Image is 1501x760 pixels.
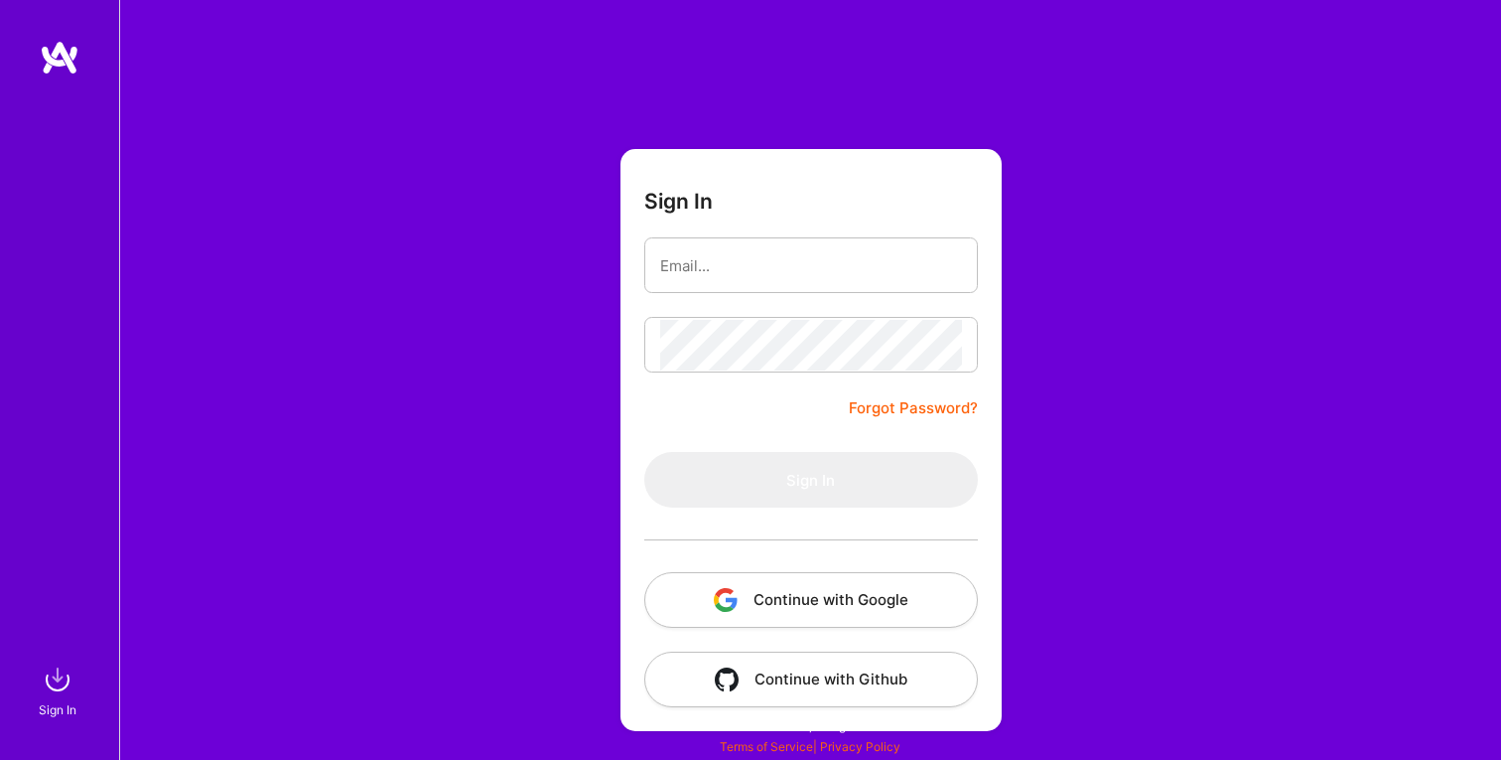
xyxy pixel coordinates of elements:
img: sign in [38,660,77,699]
a: Privacy Policy [820,739,900,754]
div: Sign In [39,699,76,720]
a: Terms of Service [720,739,813,754]
button: Sign In [644,452,978,508]
button: Continue with Google [644,572,978,628]
img: icon [714,588,738,612]
button: Continue with Github [644,652,978,707]
img: logo [40,40,79,76]
input: Email... [660,240,962,291]
span: | [720,739,900,754]
div: © 2025 ATeams Inc., All rights reserved. [119,700,1501,750]
a: Forgot Password? [849,396,978,420]
h3: Sign In [644,189,713,214]
img: icon [715,668,739,691]
a: sign inSign In [42,660,77,720]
